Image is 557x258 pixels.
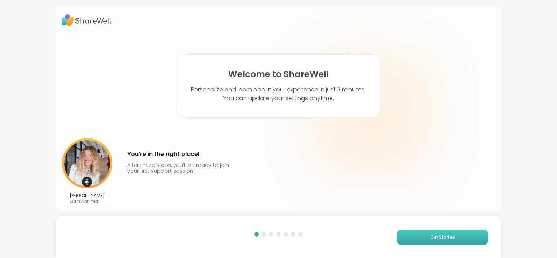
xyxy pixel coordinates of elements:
p: @amyvaninetti [70,199,105,204]
img: User image [62,138,112,188]
p: Personalize and learn about your experience in just 3 minutes. You can update your settings anytime. [191,85,366,103]
p: [PERSON_NAME] [70,193,105,199]
span: Get Started [430,234,455,241]
h1: Welcome to ShareWell [228,69,329,79]
button: Get Started [397,230,488,245]
img: mic icon [82,177,92,187]
p: After these steps, you’ll be ready to join your first support session. [127,162,232,174]
img: ShareWell Logo [62,12,112,28]
h4: You’re in the right place! [127,148,232,160]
